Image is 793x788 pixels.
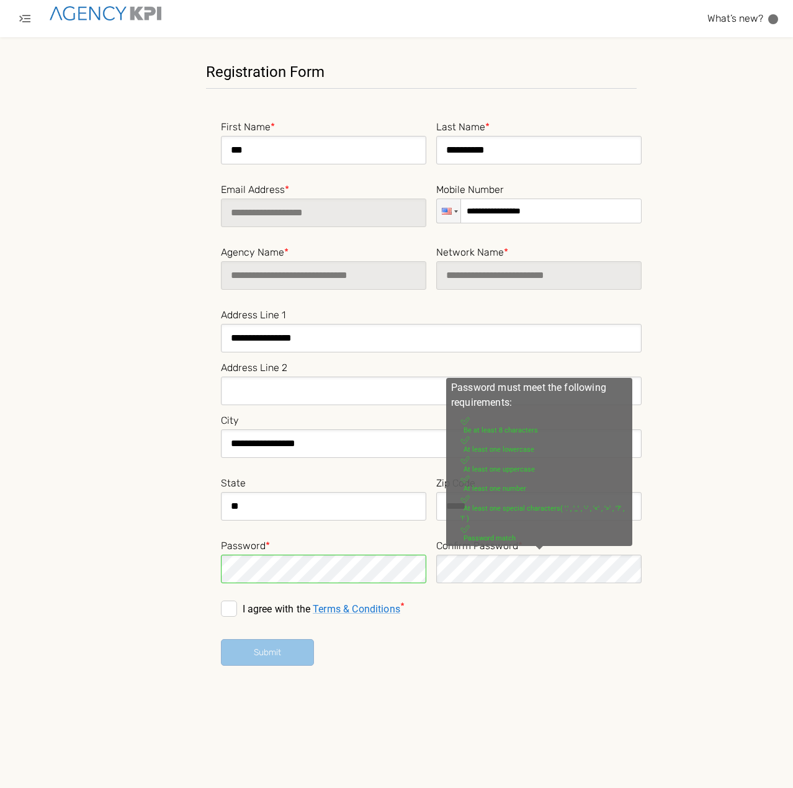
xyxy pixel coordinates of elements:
[243,603,400,615] p: I agree with the
[221,117,426,135] label: First Name
[464,534,516,542] span: Password match
[313,603,400,615] a: Terms & Conditions
[464,485,526,493] span: At least one number
[436,243,642,260] label: Network Name
[707,12,763,24] span: What’s new?
[436,473,642,491] label: Zip Code
[221,180,426,197] label: Email Address
[437,199,460,223] div: United States: + 1
[464,465,535,473] span: At least one uppercase
[50,6,161,20] img: agencykpi-logo-550x69-2d9e3fa8.png
[206,62,637,82] h5: Registration Form
[451,380,627,410] p: Password must meet the following requirements:
[221,305,642,323] label: Address Line 1
[221,639,314,666] button: Submit
[464,445,534,454] span: At least one lowercase
[221,411,642,428] label: City
[221,358,642,375] label: Address Line 2
[221,473,426,491] label: State
[221,536,426,553] label: Password
[464,426,538,434] span: Be at least 8 characters
[436,180,642,197] label: Mobile Number
[436,117,642,135] label: Last Name
[460,504,624,523] span: At least one special characters ( '.' , '_' , '-' , '<' , '>' , '?' , '!' )
[436,536,642,553] label: Confirm Password
[221,243,426,260] label: Agency Name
